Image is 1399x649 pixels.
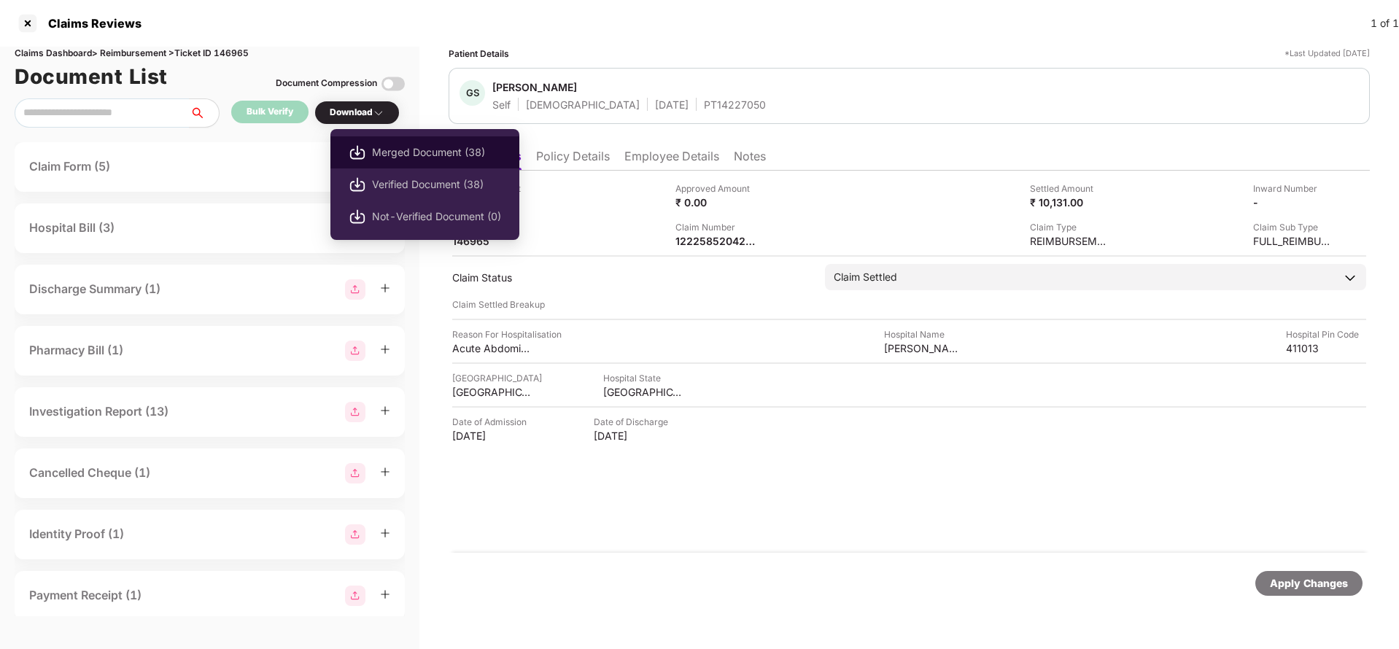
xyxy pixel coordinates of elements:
[29,586,142,605] div: Payment Receipt (1)
[380,589,390,599] span: plus
[624,149,719,170] li: Employee Details
[39,16,142,31] div: Claims Reviews
[380,283,390,293] span: plus
[834,269,897,285] div: Claim Settled
[675,234,756,248] div: 1222585204201
[373,107,384,119] img: svg+xml;base64,PHN2ZyBpZD0iRHJvcGRvd24tMzJ4MzIiIHhtbG5zPSJodHRwOi8vd3d3LnczLm9yZy8yMDAwL3N2ZyIgd2...
[247,105,293,119] div: Bulk Verify
[381,72,405,96] img: svg+xml;base64,PHN2ZyBpZD0iVG9nZ2xlLTMyeDMyIiB4bWxucz0iaHR0cDovL3d3dy53My5vcmcvMjAwMC9zdmciIHdpZH...
[1253,182,1333,195] div: Inward Number
[349,176,366,193] img: svg+xml;base64,PHN2ZyBpZD0iRG93bmxvYWQtMjB4MjAiIHhtbG5zPSJodHRwOi8vd3d3LnczLm9yZy8yMDAwL3N2ZyIgd2...
[380,528,390,538] span: plus
[452,298,1366,311] div: Claim Settled Breakup
[349,208,366,225] img: svg+xml;base64,PHN2ZyBpZD0iRG93bmxvYWQtMjB4MjAiIHhtbG5zPSJodHRwOi8vd3d3LnczLm9yZy8yMDAwL3N2ZyIgd2...
[1286,327,1366,341] div: Hospital Pin Code
[884,341,964,355] div: [PERSON_NAME][GEOGRAPHIC_DATA]
[1343,271,1357,285] img: downArrowIcon
[884,327,964,341] div: Hospital Name
[380,344,390,354] span: plus
[675,220,756,234] div: Claim Number
[603,371,683,385] div: Hospital State
[276,77,377,90] div: Document Compression
[526,98,640,112] div: [DEMOGRAPHIC_DATA]
[594,429,674,443] div: [DATE]
[1253,220,1333,234] div: Claim Sub Type
[1253,234,1333,248] div: FULL_REIMBURSEMENT
[372,209,501,225] span: Not-Verified Document (0)
[452,371,542,385] div: [GEOGRAPHIC_DATA]
[1253,195,1333,209] div: -
[189,98,220,128] button: search
[345,402,365,422] img: svg+xml;base64,PHN2ZyBpZD0iR3JvdXBfMjg4MTMiIGRhdGEtbmFtZT0iR3JvdXAgMjg4MTMiIHhtbG5zPSJodHRwOi8vd3...
[15,47,405,61] div: Claims Dashboard > Reimbursement > Ticket ID 146965
[29,525,124,543] div: Identity Proof (1)
[29,158,110,176] div: Claim Form (5)
[452,415,532,429] div: Date of Admission
[655,98,689,112] div: [DATE]
[1284,47,1370,61] div: *Last Updated [DATE]
[345,524,365,545] img: svg+xml;base64,PHN2ZyBpZD0iR3JvdXBfMjg4MTMiIGRhdGEtbmFtZT0iR3JvdXAgMjg4MTMiIHhtbG5zPSJodHRwOi8vd3...
[15,61,168,93] h1: Document List
[372,144,501,160] span: Merged Document (38)
[734,149,766,170] li: Notes
[1030,234,1110,248] div: REIMBURSEMENT
[380,467,390,477] span: plus
[345,586,365,606] img: svg+xml;base64,PHN2ZyBpZD0iR3JvdXBfMjg4MTMiIGRhdGEtbmFtZT0iR3JvdXAgMjg4MTMiIHhtbG5zPSJodHRwOi8vd3...
[29,219,115,237] div: Hospital Bill (3)
[1030,182,1110,195] div: Settled Amount
[189,107,219,119] span: search
[675,195,756,209] div: ₹ 0.00
[536,149,610,170] li: Policy Details
[1286,341,1366,355] div: 411013
[704,98,766,112] div: PT14227050
[349,144,366,161] img: svg+xml;base64,PHN2ZyBpZD0iRG93bmxvYWQtMjB4MjAiIHhtbG5zPSJodHRwOi8vd3d3LnczLm9yZy8yMDAwL3N2ZyIgd2...
[372,176,501,193] span: Verified Document (38)
[1371,15,1399,31] div: 1 of 1
[603,385,683,399] div: [GEOGRAPHIC_DATA]
[345,463,365,483] img: svg+xml;base64,PHN2ZyBpZD0iR3JvdXBfMjg4MTMiIGRhdGEtbmFtZT0iR3JvdXAgMjg4MTMiIHhtbG5zPSJodHRwOi8vd3...
[345,279,365,300] img: svg+xml;base64,PHN2ZyBpZD0iR3JvdXBfMjg4MTMiIGRhdGEtbmFtZT0iR3JvdXAgMjg4MTMiIHhtbG5zPSJodHRwOi8vd3...
[452,385,532,399] div: [GEOGRAPHIC_DATA]
[594,415,674,429] div: Date of Discharge
[452,429,532,443] div: [DATE]
[449,47,509,61] div: Patient Details
[460,80,485,106] div: GS
[29,280,160,298] div: Discharge Summary (1)
[1270,575,1348,591] div: Apply Changes
[1030,195,1110,209] div: ₹ 10,131.00
[492,98,511,112] div: Self
[29,464,150,482] div: Cancelled Cheque (1)
[452,327,562,341] div: Reason For Hospitalisation
[452,271,810,284] div: Claim Status
[29,341,123,360] div: Pharmacy Bill (1)
[452,341,532,355] div: Acute Abdominal region due to [GEOGRAPHIC_DATA]
[380,405,390,416] span: plus
[1030,220,1110,234] div: Claim Type
[330,106,384,120] div: Download
[492,80,577,94] div: [PERSON_NAME]
[29,403,168,421] div: Investigation Report (13)
[345,341,365,361] img: svg+xml;base64,PHN2ZyBpZD0iR3JvdXBfMjg4MTMiIGRhdGEtbmFtZT0iR3JvdXAgMjg4MTMiIHhtbG5zPSJodHRwOi8vd3...
[675,182,756,195] div: Approved Amount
